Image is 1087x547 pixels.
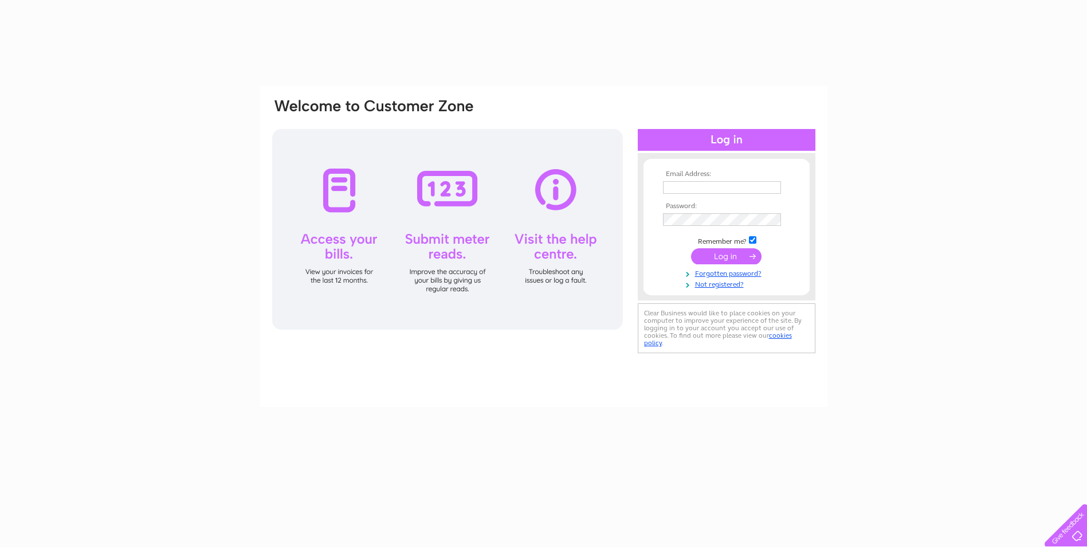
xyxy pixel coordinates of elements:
[638,303,815,353] div: Clear Business would like to place cookies on your computer to improve your experience of the sit...
[663,267,793,278] a: Forgotten password?
[644,331,792,347] a: cookies policy
[691,248,762,264] input: Submit
[660,170,793,178] th: Email Address:
[660,235,793,246] td: Remember me?
[660,202,793,210] th: Password:
[663,278,793,289] a: Not registered?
